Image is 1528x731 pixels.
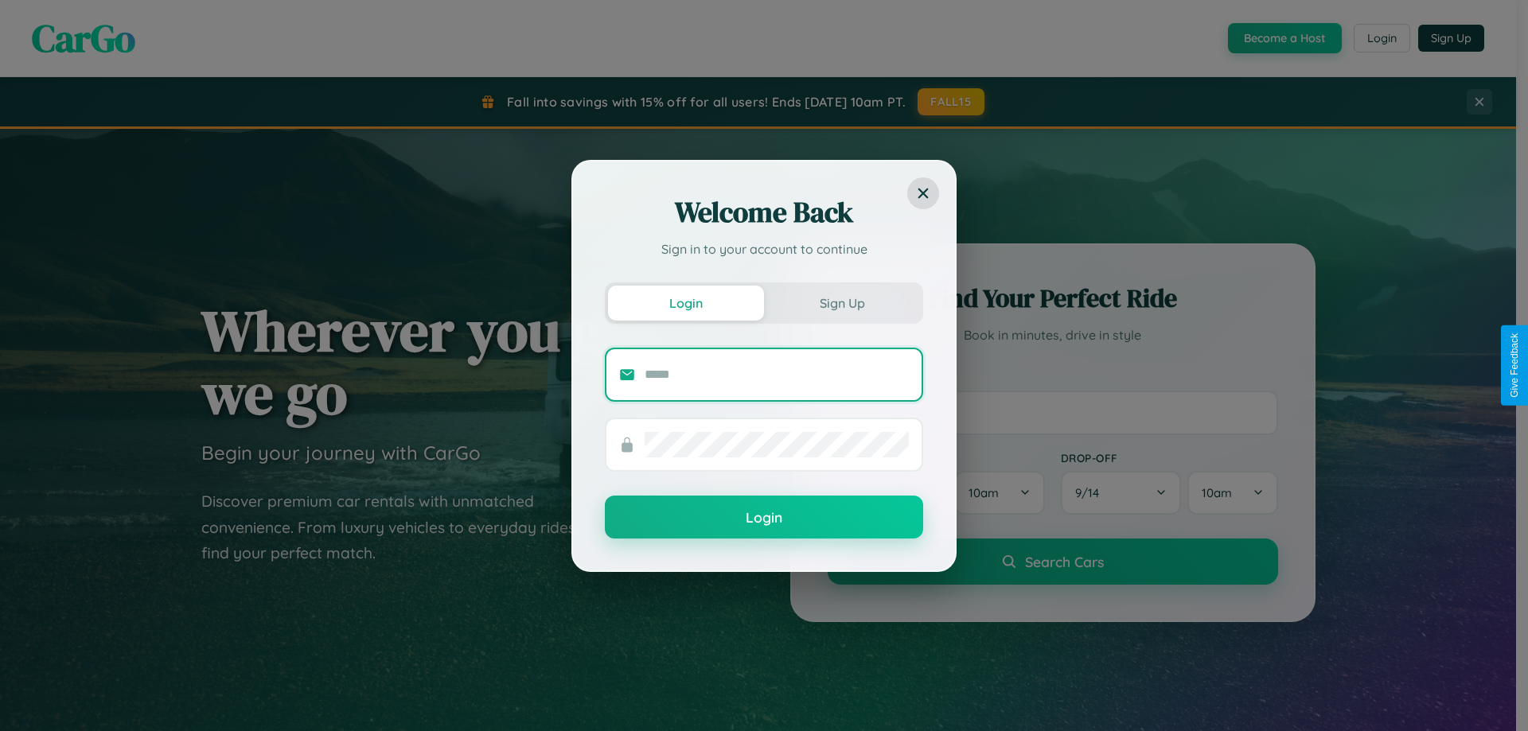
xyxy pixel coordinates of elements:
[605,496,923,539] button: Login
[764,286,920,321] button: Sign Up
[1509,333,1520,398] div: Give Feedback
[605,239,923,259] p: Sign in to your account to continue
[605,193,923,231] h2: Welcome Back
[608,286,764,321] button: Login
